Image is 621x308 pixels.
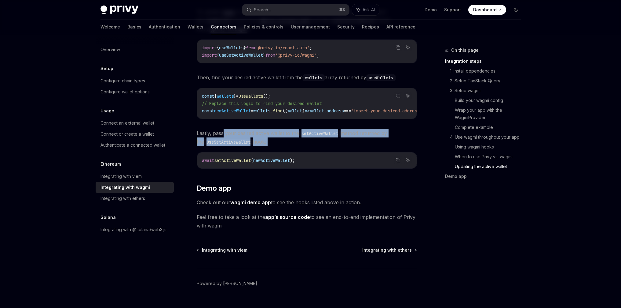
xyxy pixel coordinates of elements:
[309,108,324,114] span: wallet
[197,213,417,230] span: Feel free to take a look at the to see an end-to-end implementation of Privy with wagmi.
[202,158,214,163] span: await
[188,20,203,34] a: Wallets
[127,20,141,34] a: Basics
[254,6,271,13] div: Search...
[362,247,412,253] span: Integrating with ethers
[263,93,270,99] span: ();
[273,108,283,114] span: find
[324,108,327,114] span: .
[217,45,219,51] span: {
[404,92,412,100] button: Ask AI
[473,7,497,13] span: Dashboard
[251,158,253,163] span: (
[394,92,402,100] button: Copy the contents from the code block
[214,158,251,163] span: setActiveWallet
[217,93,234,99] span: wallets
[100,214,116,221] h5: Solana
[197,280,257,287] a: Powered by [PERSON_NAME]
[234,93,236,99] span: }
[455,142,526,152] a: Using wagmi hooks
[451,47,479,54] span: On this page
[450,76,526,86] a: 2. Setup TanStack Query
[455,152,526,162] a: When to use Privy vs. wagmi
[339,7,345,12] span: ⌘ K
[445,171,526,181] a: Demo app
[351,108,422,114] span: 'insert-your-desired-address'
[337,20,355,34] a: Security
[197,198,417,207] span: Check out our to see the hooks listed above in action.
[450,86,526,96] a: 3. Setup wagmi
[96,171,174,182] a: Integrating with viem
[299,130,341,137] code: setActiveWallet
[445,56,526,66] a: Integration steps
[100,65,113,72] h5: Setup
[444,7,461,13] a: Support
[404,156,412,164] button: Ask AI
[100,173,142,180] div: Integrating with viem
[149,20,180,34] a: Authentication
[362,20,379,34] a: Recipes
[202,52,217,58] span: import
[219,45,243,51] span: useWallets
[242,4,349,15] button: Search...⌘K
[450,66,526,76] a: 1. Install dependencies
[219,52,263,58] span: useSetActiveWallet
[317,52,319,58] span: ;
[243,45,246,51] span: }
[309,45,312,51] span: ;
[197,183,231,193] span: Demo app
[394,156,402,164] button: Copy the contents from the code block
[202,45,217,51] span: import
[100,107,114,115] h5: Usage
[96,193,174,204] a: Integrating with ethers
[96,86,174,97] a: Configure wallet options
[96,182,174,193] a: Integrating with wagmi
[265,214,310,220] a: app’s source code
[404,43,412,51] button: Ask AI
[244,20,283,34] a: Policies & controls
[214,108,251,114] span: newActiveWallet
[251,108,253,114] span: =
[202,101,322,106] span: // Replace this logic to find your desired wallet
[287,108,302,114] span: wallet
[197,247,247,253] a: Integrating with viem
[450,132,526,142] a: 4. Use wagmi throughout your app
[100,20,120,34] a: Welcome
[100,88,150,96] div: Configure wallet options
[366,74,396,81] code: useWallets
[302,108,305,114] span: )
[214,93,217,99] span: {
[100,119,154,127] div: Connect an external wallet
[211,20,236,34] a: Connectors
[230,199,271,206] a: wagmi demo app
[96,75,174,86] a: Configure chain types
[100,130,154,138] div: Connect or create a wallet
[344,108,351,114] span: ===
[100,160,121,168] h5: Ethereum
[236,93,239,99] span: =
[100,184,150,191] div: Integrating with wagmi
[362,247,416,253] a: Integrating with ethers
[363,7,375,13] span: Ask AI
[96,224,174,235] a: Integrating with @solana/web3.js
[100,6,138,14] img: dark logo
[96,118,174,129] a: Connect an external wallet
[352,4,379,15] button: Ask AI
[96,129,174,140] a: Connect or create a wallet
[202,108,214,114] span: const
[96,44,174,55] a: Overview
[275,52,317,58] span: '@privy-io/wagmi'
[327,108,344,114] span: address
[204,139,253,145] code: useSetActiveWallet
[256,45,309,51] span: '@privy-io/react-auth'
[96,140,174,151] a: Authenticate a connected wallet
[386,20,415,34] a: API reference
[291,20,330,34] a: User management
[202,247,247,253] span: Integrating with viem
[253,108,270,114] span: wallets
[197,73,417,82] span: Then, find your desired active wallet from the array returned by
[253,158,290,163] span: newActiveWallet
[246,45,256,51] span: from
[455,122,526,132] a: Complete example
[305,108,309,114] span: =>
